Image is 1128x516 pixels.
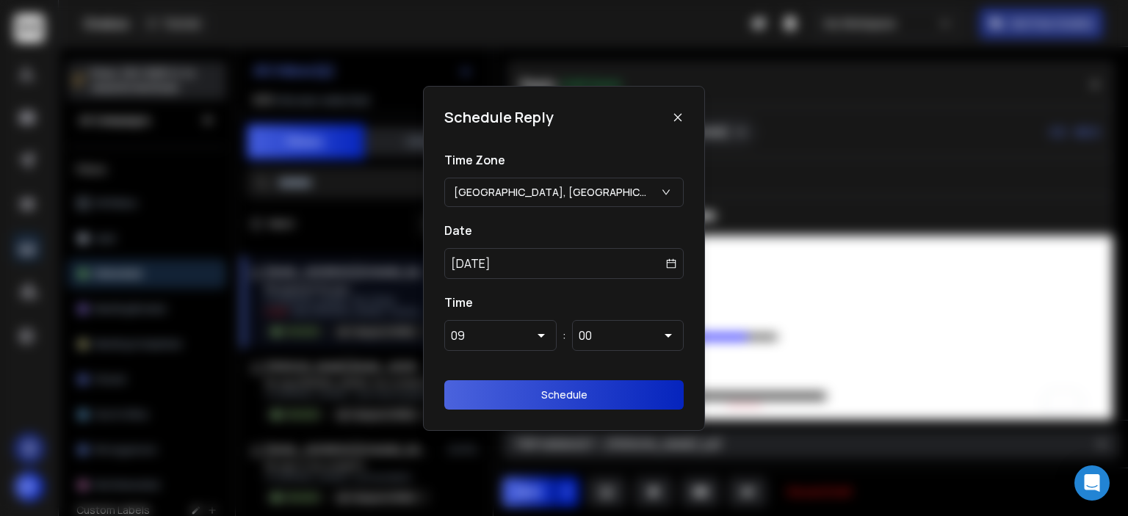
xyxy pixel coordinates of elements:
div: 00 [579,327,592,344]
h1: Time [444,294,684,311]
h1: Date [444,222,684,239]
h1: Schedule Reply [444,107,554,128]
span: : [563,327,566,344]
h1: Time Zone [444,151,684,169]
button: Schedule [444,380,684,410]
div: Open Intercom Messenger [1074,465,1110,501]
p: [GEOGRAPHIC_DATA], [GEOGRAPHIC_DATA], [GEOGRAPHIC_DATA] (UTC+5:00) [454,185,652,200]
